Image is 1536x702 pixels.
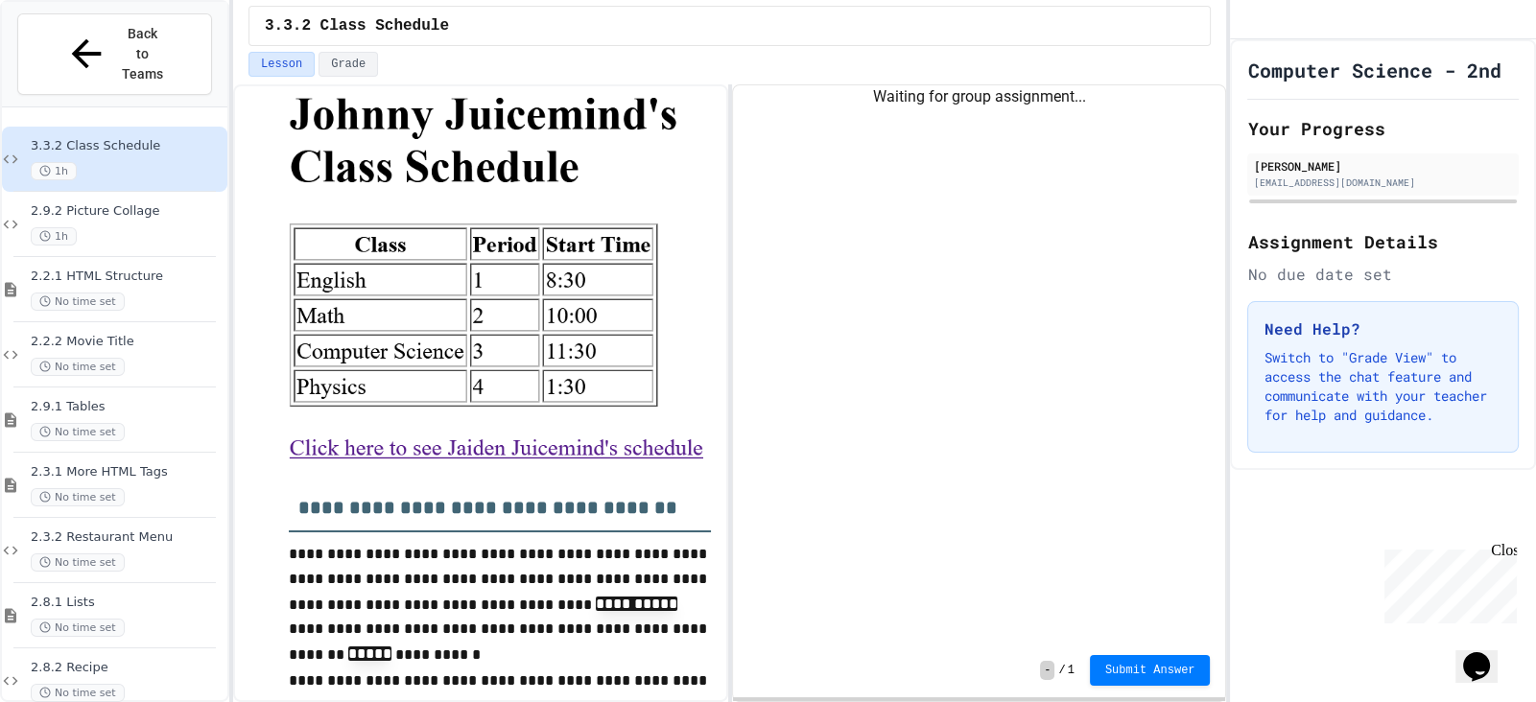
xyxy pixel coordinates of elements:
[31,334,224,350] span: 2.2.2 Movie Title
[31,553,125,572] span: No time set
[733,85,1226,108] div: Waiting for group assignment...
[1247,115,1519,142] h2: Your Progress
[31,595,224,611] span: 2.8.1 Lists
[1105,663,1195,678] span: Submit Answer
[1247,263,1519,286] div: No due date set
[31,269,224,285] span: 2.2.1 HTML Structure
[31,488,125,506] span: No time set
[31,162,77,180] span: 1h
[31,203,224,220] span: 2.9.2 Picture Collage
[31,464,224,480] span: 2.3.1 More HTML Tags
[319,52,378,77] button: Grade
[31,619,125,637] span: No time set
[120,24,165,84] span: Back to Teams
[31,227,77,246] span: 1h
[248,52,315,77] button: Lesson
[31,529,224,546] span: 2.3.2 Restaurant Menu
[1068,663,1075,678] span: 1
[1247,57,1501,83] h1: Computer Science - 2nd
[1058,663,1065,678] span: /
[1090,655,1211,686] button: Submit Answer
[31,423,125,441] span: No time set
[1377,542,1517,623] iframe: chat widget
[1247,228,1519,255] h2: Assignment Details
[31,660,224,676] span: 2.8.2 Recipe
[265,14,449,37] span: 3.3.2 Class Schedule
[1253,157,1513,175] div: [PERSON_NAME]
[1455,625,1517,683] iframe: chat widget
[31,292,125,311] span: No time set
[31,138,224,154] span: 3.3.2 Class Schedule
[1264,317,1502,340] h3: Need Help?
[1253,175,1513,190] div: [EMAIL_ADDRESS][DOMAIN_NAME]
[31,358,125,376] span: No time set
[31,399,224,415] span: 2.9.1 Tables
[8,8,132,122] div: Chat with us now!Close
[1040,661,1054,680] span: -
[31,684,125,702] span: No time set
[17,13,212,95] button: Back to Teams
[1264,348,1502,425] p: Switch to "Grade View" to access the chat feature and communicate with your teacher for help and ...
